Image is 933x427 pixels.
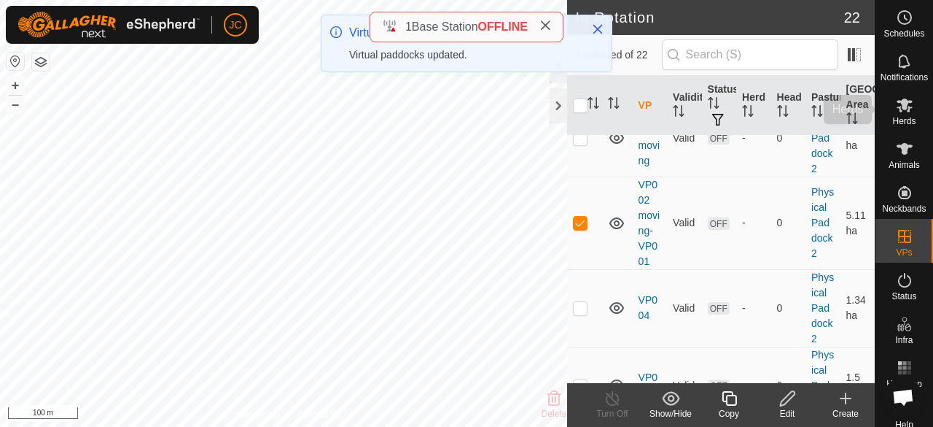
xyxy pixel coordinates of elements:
[771,99,805,177] td: 0
[7,77,24,94] button: +
[587,99,599,111] p-sorticon: Activate to sort
[816,407,875,420] div: Create
[700,407,758,420] div: Copy
[641,407,700,420] div: Show/Hide
[667,76,701,136] th: Validity
[736,76,770,136] th: Herd
[708,380,730,392] span: OFF
[771,269,805,347] td: 0
[777,107,789,119] p-sorticon: Activate to sort
[840,347,875,424] td: 1.5 ha
[17,12,200,38] img: Gallagher Logo
[226,408,281,421] a: Privacy Policy
[742,378,765,393] div: -
[583,407,641,420] div: Turn Off
[7,96,24,113] button: –
[811,349,834,422] a: Physical Paddock 2
[844,7,860,28] span: 22
[771,177,805,269] td: 0
[771,347,805,424] td: 0
[883,377,923,417] a: Open chat
[742,301,765,316] div: -
[667,99,701,177] td: Valid
[576,47,662,63] span: 1 selected of 22
[708,99,719,111] p-sorticon: Activate to sort
[811,186,834,259] a: Physical Paddock 2
[805,76,840,136] th: Pasture
[639,179,660,267] a: VP002 moving-VP001
[32,53,50,71] button: Map Layers
[771,76,805,136] th: Head
[840,177,875,269] td: 5.11 ha
[886,380,922,388] span: Heatmap
[576,9,844,26] h2: In Rotation
[608,99,620,111] p-sorticon: Activate to sort
[846,115,858,126] p-sorticon: Activate to sort
[895,336,913,345] span: Infra
[882,204,926,213] span: Neckbands
[742,215,765,231] div: -
[639,372,657,399] a: VP005
[673,107,684,119] p-sorticon: Activate to sort
[758,407,816,420] div: Edit
[667,177,701,269] td: Valid
[840,76,875,136] th: [GEOGRAPHIC_DATA] Area
[667,269,701,347] td: Valid
[811,272,834,345] a: Physical Paddock 2
[811,107,823,119] p-sorticon: Activate to sort
[708,132,730,145] span: OFF
[297,408,340,421] a: Contact Us
[742,131,765,146] div: -
[412,20,478,33] span: Base Station
[708,302,730,315] span: OFF
[708,218,730,230] span: OFF
[229,18,241,33] span: JC
[7,53,24,70] button: Reset Map
[889,161,920,169] span: Animals
[478,20,528,33] span: OFFLINE
[349,24,577,42] div: Virtual Paddocks
[881,73,928,82] span: Notifications
[662,39,838,70] input: Search (S)
[667,347,701,424] td: Valid
[891,292,916,301] span: Status
[639,294,657,321] a: VP004
[811,101,834,174] a: Physical Paddock 2
[405,20,412,33] span: 1
[587,19,608,39] button: Close
[892,117,916,126] span: Herds
[840,269,875,347] td: 1.34 ha
[633,76,667,136] th: VP
[349,47,577,63] div: Virtual paddocks updated.
[896,248,912,257] span: VPs
[742,107,754,119] p-sorticon: Activate to sort
[840,99,875,177] td: 2.53 ha
[702,76,736,136] th: Status
[883,29,924,38] span: Schedules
